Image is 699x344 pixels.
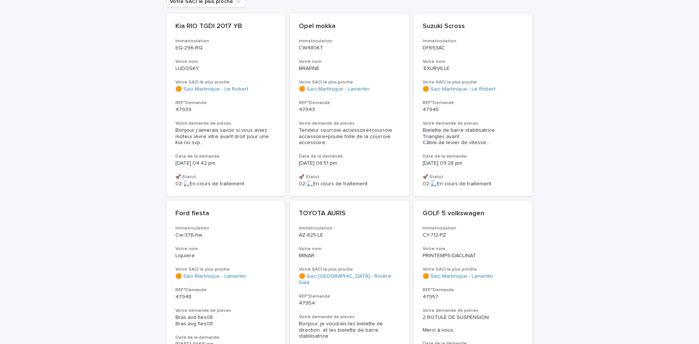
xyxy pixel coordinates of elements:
[423,86,496,92] a: 🟠 Saci Martinique - Le Robert
[175,174,277,180] h3: 🚀 Statut
[299,59,400,65] h3: Votre nom
[175,45,277,51] p: EQ-296-RQ
[175,287,277,293] h3: REF°Demande
[299,300,400,307] p: 47954
[299,246,400,252] h3: Votre nom
[175,100,277,106] h3: REF°Demande
[423,66,524,72] p: ´EXURVILLE
[423,246,524,252] h3: Votre nom
[299,321,384,339] span: Bonjour, je voudrais les bielette de direction et les bielette de barre stabilisatrice
[175,22,277,31] p: Kia RIO TGDI 2017 YB
[175,127,277,146] span: Bonjour j’aimerais savoir si vous aviez moteur lèvre vitre avant droit pour une Kia rio svp ...
[175,273,246,280] a: 🟠 Saci Martinique - Lamentin
[423,294,524,300] p: 47957
[175,79,277,85] h3: Votre SACI le plus proche
[299,232,400,238] p: AZ-825-LE
[299,79,400,85] h3: Votre SACI le plus proche
[175,127,277,146] div: Bonjour j’aimerais savoir si vous aviez moteur lèvre vitre avant droit pour une Kia rio svp Si po...
[423,127,524,146] span: Bielette de barre stabilisatrice Triangles avant Câble de levier de vitesse ...
[175,59,277,65] h3: Votre nom
[175,38,277,44] h3: Immatriculation
[423,315,490,333] span: 2 ROTULE DE SUSPENSION Merci à vous.
[423,225,524,231] h3: Immatriculation
[175,160,277,167] p: [DATE] 04:42 pm
[299,293,400,299] h3: REF°Demande
[175,66,277,72] p: LUDOSKY
[175,232,277,238] p: Cw-376-hw
[423,181,524,187] p: 02-🛴En cours de traitement
[423,267,524,273] h3: Votre SACI le plus proche
[423,22,524,31] p: Suzuki Scross
[299,160,400,167] p: [DATE] 08:51 pm
[414,13,533,196] a: Suzuki ScrossImmatriculationDF653ACVotre nom´EXURVILLEVotre SACI le plus proche🟠 Saci Martinique ...
[423,100,524,106] h3: REF°Demande
[299,253,400,259] p: MINAR
[175,225,277,231] h3: Immatriculation
[299,45,400,51] p: CW480KT
[175,246,277,252] h3: Votre nom
[175,153,277,159] h3: Date de la demande
[299,38,400,44] h3: Immatriculation
[290,13,409,196] a: Opel mokkaImmatriculationCW480KTVotre nomBRAFINEVotre SACI le plus proche🟠 Saci Martinique - Lame...
[175,267,277,273] h3: Votre SACI le plus proche
[175,335,277,341] h3: Date de la demande
[175,121,277,127] h3: Votre demande de pièces
[423,38,524,44] h3: Immatriculation
[299,181,400,187] p: 02-🛴En cours de traitement
[175,210,277,218] p: Ford fiesta
[423,273,493,280] a: 🟠 Saci Martinique - Lamentin
[423,45,524,51] p: DF653AC
[299,107,400,113] p: 47943
[423,308,524,314] h3: Votre demande de pièces
[299,127,400,146] span: Tendeur courroie accessoire+courroie accessoire+poulie folle de la courroie accessoire ...
[299,86,370,92] a: 🟠 Saci Martinique - Lamentin
[299,22,400,31] p: Opel mokka
[423,153,524,159] h3: Date de la demande
[175,253,277,259] p: Liquiere
[299,267,400,273] h3: Votre SACI le plus proche
[299,210,400,218] p: TOYOTA AURIS
[299,66,400,72] p: BRAFINE
[299,314,400,320] h3: Votre demande de pièces
[175,294,277,300] p: 47948
[175,86,248,92] a: 🟠 Saci Martinique - Le Robert
[175,315,213,326] span: Bras avd fies08 Bras avg fies08
[423,232,524,238] p: CY-712-PZ
[299,273,400,286] a: 🟠 Saci [GEOGRAPHIC_DATA] - Rivière Salé
[299,100,400,106] h3: REF°Demande
[299,174,400,180] h3: 🚀 Statut
[175,308,277,314] h3: Votre demande de pièces
[423,287,524,293] h3: REF°Demande
[166,13,286,196] a: Kia RIO TGDI 2017 YBImmatriculationEQ-296-RQVotre nomLUDOSKYVotre SACI le plus proche🟠 Saci Marti...
[299,225,400,231] h3: Immatriculation
[423,121,524,127] h3: Votre demande de pièces
[423,253,524,259] p: PRINTEMPS-DACLINAT
[423,127,524,146] div: Bielette de barre stabilisatrice Triangles avant Câble de levier de vitesse Plaquettes de frein a...
[423,210,524,218] p: GOLF 5 volkswagen
[423,160,524,167] p: [DATE] 09:28 pm
[423,107,524,113] p: 47945
[423,79,524,85] h3: Votre SACI le plus proche
[175,107,277,113] p: 47939
[423,174,524,180] h3: 🚀 Statut
[175,181,277,187] p: 02-🛴En cours de traitement
[299,121,400,127] h3: Votre demande de pièces
[299,153,400,159] h3: Date de la demande
[423,59,524,65] h3: Votre nom
[299,127,400,146] div: Tendeur courroie accessoire+courroie accessoire+poulie folle de la courroie accessoire Ou un kit ...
